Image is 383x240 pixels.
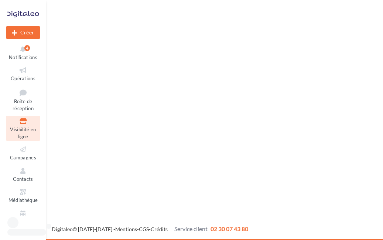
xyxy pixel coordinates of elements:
[24,45,30,51] div: 4
[6,208,40,226] a: Calendrier
[6,144,40,162] a: Campagnes
[174,225,208,232] span: Service client
[151,226,168,232] a: Crédits
[52,226,248,232] span: © [DATE]-[DATE] - - -
[52,226,73,232] a: Digitaleo
[13,176,33,182] span: Contacts
[6,116,40,141] a: Visibilité en ligne
[11,75,35,81] span: Opérations
[6,65,40,83] a: Opérations
[211,225,248,232] span: 02 30 07 43 80
[6,86,40,113] a: Boîte de réception
[10,126,36,139] span: Visibilité en ligne
[115,226,137,232] a: Mentions
[6,26,40,39] div: Nouvelle campagne
[8,197,38,203] span: Médiathèque
[6,26,40,39] button: Créer
[9,54,37,60] span: Notifications
[6,44,40,62] button: Notifications 4
[13,98,34,111] span: Boîte de réception
[6,165,40,183] a: Contacts
[10,155,36,160] span: Campagnes
[139,226,149,232] a: CGS
[6,186,40,204] a: Médiathèque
